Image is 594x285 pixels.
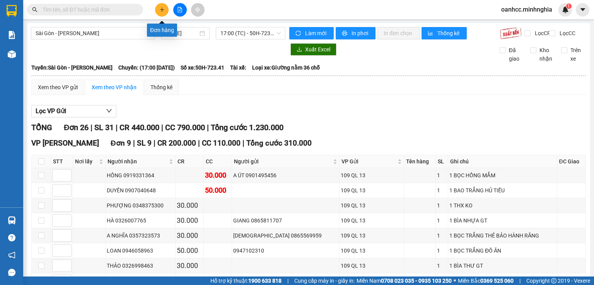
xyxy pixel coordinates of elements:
button: printerIn phơi [336,27,376,39]
th: CC [204,155,232,168]
td: 109 QL 13 [340,243,404,258]
span: Kho nhận [536,46,555,63]
input: Tìm tên, số ĐT hoặc mã đơn [43,5,134,14]
span: notification [8,251,15,259]
span: 17:00 (TC) - 50H-723.41 [220,27,281,39]
div: 109 QL 13 [341,216,403,225]
th: ĐC Giao [557,155,586,168]
div: GIANG 0865811707 [233,216,338,225]
span: copyright [551,278,556,283]
button: bar-chartThống kê [422,27,467,39]
div: PHƯỢNG 0348375300 [107,201,174,210]
span: Chuyến: (17:00 [DATE]) [118,63,175,72]
th: SL [436,155,448,168]
strong: 0708 023 035 - 0935 103 250 [381,278,452,284]
button: Lọc VP Gửi [31,105,116,117]
span: download [297,47,302,53]
span: plus [159,7,165,12]
span: bar-chart [428,31,434,37]
div: 109 QL 13 [341,231,403,240]
div: 0947102310 [233,246,338,255]
span: sync [295,31,302,37]
span: | [133,139,135,148]
div: 30.000 [177,230,202,241]
span: Tài xế: [230,63,246,72]
td: 109 QL 13 [340,228,404,243]
span: Tổng cước 310.000 [246,139,312,148]
span: search [32,7,38,12]
td: 109 QL 13 [340,213,404,228]
div: 1 [437,171,447,180]
span: ⚪️ [454,279,456,282]
span: Đơn 26 [64,123,89,132]
span: | [116,123,118,132]
span: | [161,123,163,132]
div: 109 QL 13 [341,261,403,270]
img: warehouse-icon [8,50,16,58]
img: solution-icon [8,31,16,39]
span: VP [PERSON_NAME] [31,139,99,148]
div: THẢO 0326998463 [107,261,174,270]
div: A ÚT 0901495456 [233,171,338,180]
span: Tổng cước 1.230.000 [211,123,283,132]
span: CC 790.000 [165,123,205,132]
sup: 1 [566,3,572,9]
div: 1 [437,186,447,195]
div: DUYÊN 0907040648 [107,186,174,195]
strong: 1900 633 818 [248,278,282,284]
img: icon-new-feature [562,6,569,13]
div: 50.000 [205,185,230,196]
span: Lọc CR [532,29,552,37]
div: 109 QL 13 [341,171,403,180]
span: Miền Bắc [458,277,514,285]
span: SL 9 [137,139,152,148]
span: Loại xe: Giường nằm 36 chỗ [252,63,320,72]
span: | [287,277,288,285]
span: CC 110.000 [202,139,241,148]
div: A NGHĨA 0357323573 [107,231,174,240]
span: In phơi [352,29,369,37]
span: oanhcc.minhnghia [495,5,558,14]
span: Người nhận [108,157,167,166]
button: aim [191,3,205,17]
button: downloadXuất Excel [290,43,336,56]
th: Ghi chú [448,155,557,168]
span: Người gửi [234,157,331,166]
div: HÀ 0326007765 [107,216,174,225]
span: down [106,108,112,114]
button: file-add [173,3,187,17]
span: | [90,123,92,132]
button: caret-down [576,3,589,17]
div: 1 [437,246,447,255]
span: Thống kê [437,29,461,37]
td: 109 QL 13 [340,168,404,183]
span: | [242,139,244,148]
span: VP Gửi [341,157,396,166]
span: 1 [567,3,570,9]
th: CR [176,155,204,168]
span: CR 200.000 [157,139,196,148]
span: Lọc VP Gửi [36,106,66,116]
button: plus [155,3,169,17]
span: Nơi lấy [75,157,97,166]
img: 9k= [500,27,522,39]
span: file-add [177,7,183,12]
td: 109 QL 13 [340,183,404,198]
button: In đơn chọn [377,27,420,39]
div: HỒNG 0919331364 [107,171,174,180]
b: Tuyến: Sài Gòn - [PERSON_NAME] [31,64,113,71]
input: 11/10/2025 [166,29,198,37]
span: Trên xe [567,46,586,63]
div: 1 THX KO [449,201,556,210]
div: 1 [437,231,447,240]
div: 1 BỌC HỒNG MẮM [449,171,556,180]
div: Xem theo VP gửi [38,83,78,92]
div: 109 QL 13 [341,201,403,210]
span: Làm mới [305,29,328,37]
div: 1 BÌA THƯ GT [449,261,556,270]
span: Miền Nam [357,277,452,285]
span: Sài Gòn - Phan Rí [36,27,150,39]
span: Số xe: 50H-723.41 [181,63,224,72]
span: TỔNG [31,123,52,132]
div: 1 [437,201,447,210]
